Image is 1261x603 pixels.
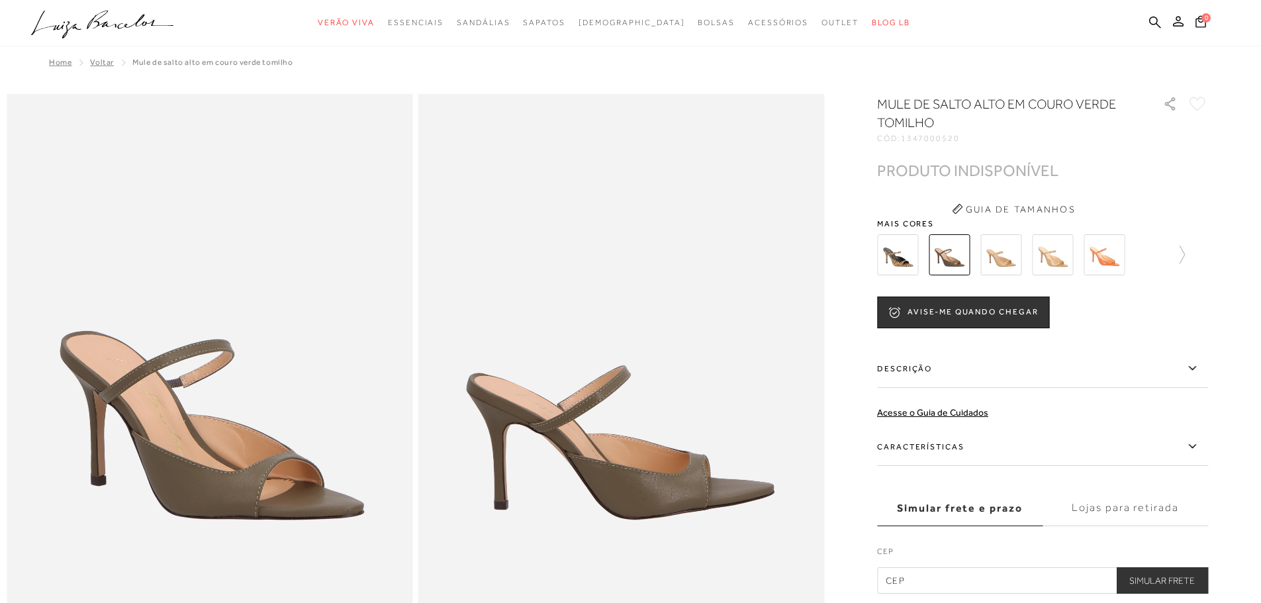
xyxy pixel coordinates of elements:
a: noSubCategoriesText [388,11,444,35]
button: Simular Frete [1116,567,1208,594]
button: 0 [1191,15,1210,32]
a: Voltar [90,58,114,67]
img: MULE DE SALTO ALTO EM COURO VERNIZ AREIA [980,234,1021,275]
span: MULE DE SALTO ALTO EM COURO VERDE TOMILHO [132,58,293,67]
a: noSubCategoriesText [523,11,565,35]
img: MULE DE SALTO ALTO EM COURO VERNIZ LARANJA SUNSET [1084,234,1125,275]
a: noSubCategoriesText [579,11,685,35]
label: Simular frete e prazo [877,490,1043,526]
span: Bolsas [698,18,735,27]
span: Mais cores [877,220,1208,228]
button: Guia de Tamanhos [947,199,1080,220]
a: BLOG LB [872,11,910,35]
img: MULE DE SALTO ALTO EM COURO VERNIZ BEGE ARGILA [1032,234,1073,275]
span: BLOG LB [872,18,910,27]
h1: MULE DE SALTO ALTO EM COURO VERDE TOMILHO [877,95,1125,132]
img: MULE DE SALTO ALTO EM COURO VERDE TOMILHO [929,234,970,275]
a: Home [49,58,71,67]
span: Outlet [821,18,859,27]
a: noSubCategoriesText [748,11,808,35]
a: Acesse o Guia de Cuidados [877,407,988,418]
label: CEP [877,545,1208,564]
span: Verão Viva [318,18,375,27]
span: 0 [1201,13,1211,23]
span: 1347000520 [901,134,960,143]
input: CEP [877,567,1208,594]
span: Acessórios [748,18,808,27]
label: Lojas para retirada [1043,490,1208,526]
span: Sapatos [523,18,565,27]
span: Essenciais [388,18,444,27]
span: Sandálias [457,18,510,27]
label: Descrição [877,349,1208,388]
a: noSubCategoriesText [698,11,735,35]
div: CÓD: [877,134,1142,142]
div: PRODUTO INDISPONÍVEL [877,163,1058,177]
a: noSubCategoriesText [318,11,375,35]
label: Características [877,428,1208,466]
span: [DEMOGRAPHIC_DATA] [579,18,685,27]
img: MULE DE SALTO ALTO EM COURO NOBUCK ONÇA [877,234,918,275]
a: noSubCategoriesText [821,11,859,35]
a: noSubCategoriesText [457,11,510,35]
button: AVISE-ME QUANDO CHEGAR [877,297,1049,328]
